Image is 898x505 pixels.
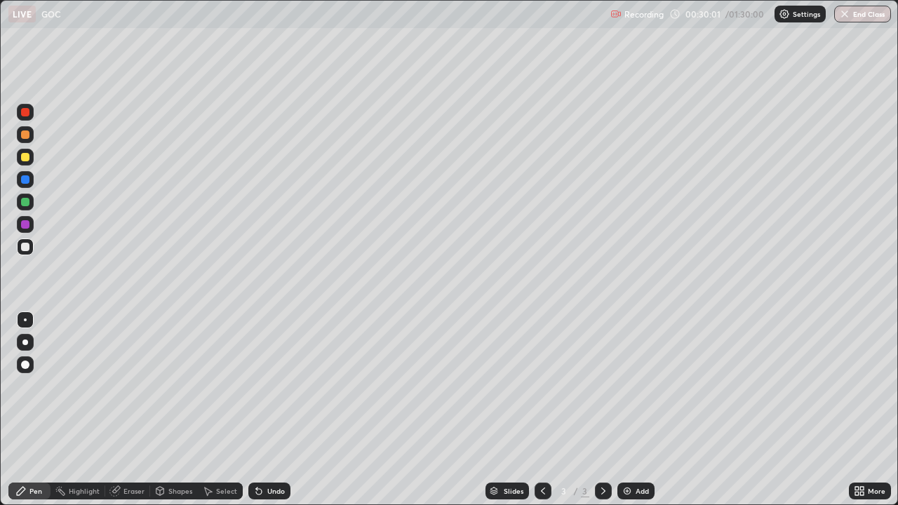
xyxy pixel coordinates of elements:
div: / [574,487,578,495]
img: end-class-cross [839,8,850,20]
div: Shapes [168,487,192,494]
p: LIVE [13,8,32,20]
div: Undo [267,487,285,494]
div: Pen [29,487,42,494]
img: class-settings-icons [779,8,790,20]
p: Settings [793,11,820,18]
img: add-slide-button [622,485,633,497]
button: End Class [834,6,891,22]
p: GOC [41,8,61,20]
div: Eraser [123,487,145,494]
div: 3 [557,487,571,495]
div: Select [216,487,237,494]
img: recording.375f2c34.svg [610,8,622,20]
div: Slides [504,487,523,494]
div: 3 [581,485,589,497]
div: Highlight [69,487,100,494]
div: Add [636,487,649,494]
p: Recording [624,9,664,20]
div: More [868,487,885,494]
